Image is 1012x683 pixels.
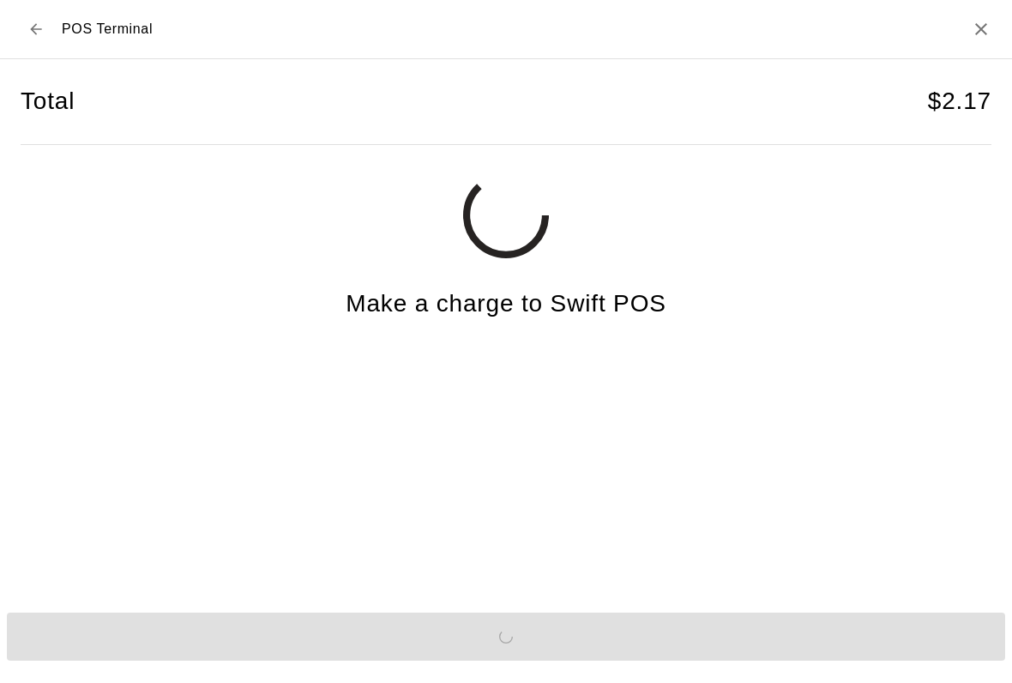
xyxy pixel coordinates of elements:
[21,14,153,45] div: POS Terminal
[346,289,666,319] h4: Make a charge to Swift POS
[971,19,991,39] button: Close
[928,87,991,117] h4: $ 2.17
[21,87,75,117] h4: Total
[21,14,51,45] button: Back to checkout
